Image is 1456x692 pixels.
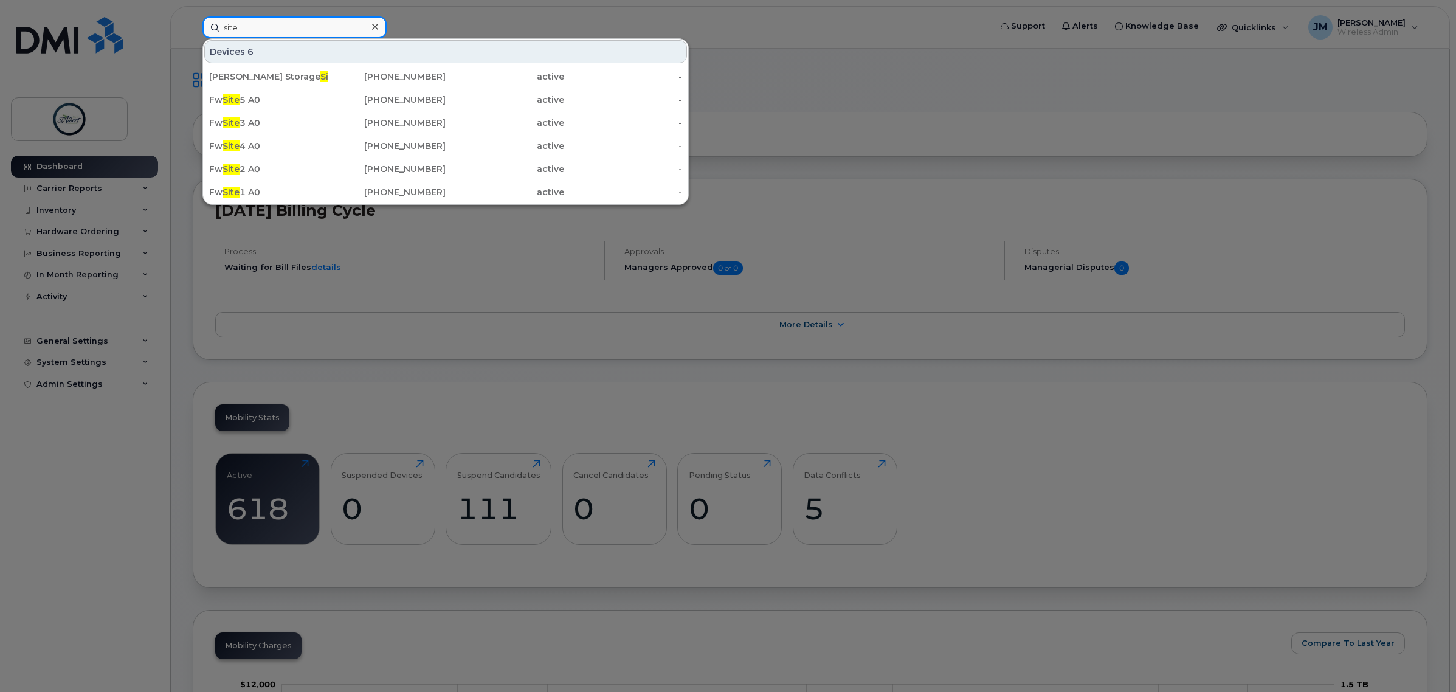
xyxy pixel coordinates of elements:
[223,187,240,198] span: Site
[204,112,687,134] a: FwSite3 A0[PHONE_NUMBER]active-
[204,66,687,88] a: [PERSON_NAME] StorageSite[PHONE_NUMBER]active-
[209,163,328,175] div: Fw 2 A0
[204,135,687,157] a: FwSite4 A0[PHONE_NUMBER]active-
[446,186,564,198] div: active
[446,94,564,106] div: active
[564,94,683,106] div: -
[320,71,337,82] span: Site
[204,181,687,203] a: FwSite1 A0[PHONE_NUMBER]active-
[564,140,683,152] div: -
[564,71,683,83] div: -
[446,163,564,175] div: active
[328,71,446,83] div: [PHONE_NUMBER]
[328,140,446,152] div: [PHONE_NUMBER]
[209,186,328,198] div: Fw 1 A0
[446,140,564,152] div: active
[328,117,446,129] div: [PHONE_NUMBER]
[446,71,564,83] div: active
[328,186,446,198] div: [PHONE_NUMBER]
[204,40,687,63] div: Devices
[209,117,328,129] div: Fw 3 A0
[328,94,446,106] div: [PHONE_NUMBER]
[209,71,328,83] div: [PERSON_NAME] Storage
[204,158,687,180] a: FwSite2 A0[PHONE_NUMBER]active-
[223,94,240,105] span: Site
[223,140,240,151] span: Site
[223,164,240,175] span: Site
[204,89,687,111] a: FwSite5 A0[PHONE_NUMBER]active-
[564,163,683,175] div: -
[209,94,328,106] div: Fw 5 A0
[446,117,564,129] div: active
[564,117,683,129] div: -
[209,140,328,152] div: Fw 4 A0
[328,163,446,175] div: [PHONE_NUMBER]
[223,117,240,128] span: Site
[247,46,254,58] span: 6
[564,186,683,198] div: -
